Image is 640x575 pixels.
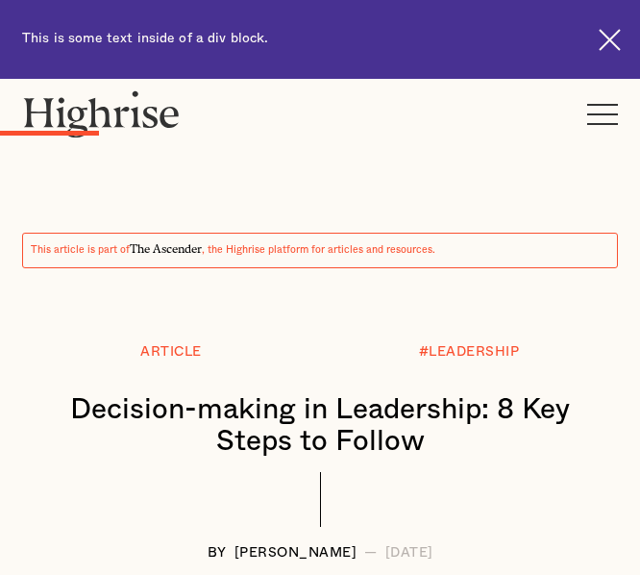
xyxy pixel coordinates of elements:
div: #LEADERSHIP [419,345,520,360]
span: This article is part of [31,245,130,255]
div: BY [208,546,227,561]
img: Highrise logo [22,90,181,137]
span: , the Highrise platform for articles and resources. [202,245,435,255]
div: [DATE] [385,546,433,561]
div: — [364,546,378,561]
div: Article [140,345,202,360]
img: Cross icon [599,29,621,51]
span: The Ascender [130,239,202,253]
h1: Decision-making in Leadership: 8 Key Steps to Follow [41,394,599,458]
div: [PERSON_NAME] [234,546,357,561]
